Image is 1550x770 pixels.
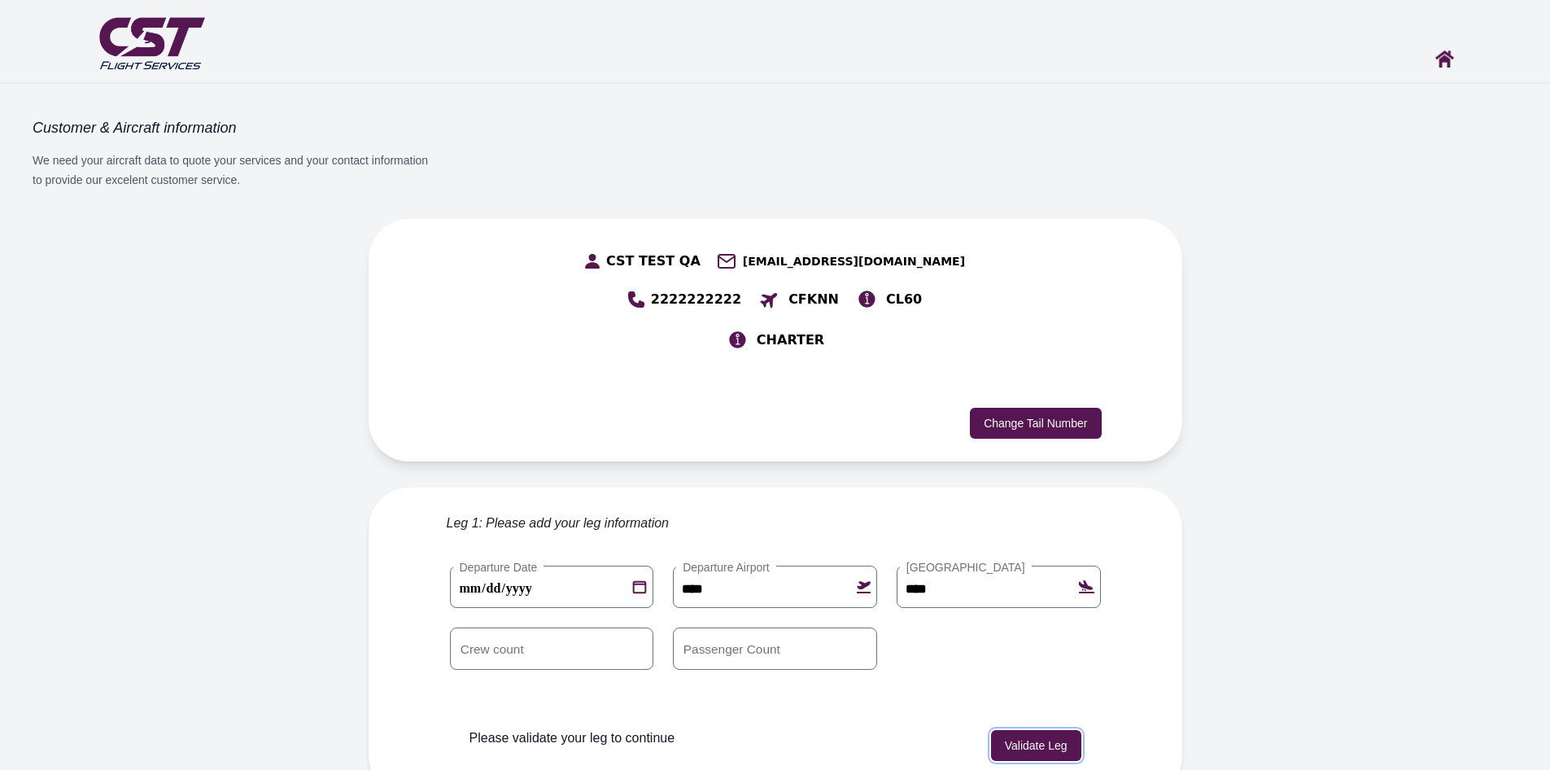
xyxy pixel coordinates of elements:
img: CST Flight Services logo [95,11,208,74]
button: Validate Leg [991,730,1081,761]
span: Leg 1: [447,514,482,533]
span: Please add your leg information [486,514,669,533]
span: We need your aircraft data to quote your services and your contact information to provide our exc... [33,154,428,186]
h3: Customer & Aircraft information [33,118,439,138]
img: Home [1435,50,1454,68]
button: Change Tail Number [970,408,1101,439]
span: CST TEST QA [606,252,701,271]
label: Passenger Count [676,640,788,658]
span: 2222222222 [651,290,741,309]
label: Crew count [453,640,530,658]
span: [EMAIL_ADDRESS][DOMAIN_NAME] [743,253,965,269]
span: CHARTER [757,330,824,350]
label: [GEOGRAPHIC_DATA] [900,559,1032,575]
span: CFKNN [788,290,839,309]
label: Departure Airport [676,559,776,575]
span: CL60 [886,290,922,309]
label: Departure Date [453,559,544,575]
p: Please validate your leg to continue [469,728,675,748]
